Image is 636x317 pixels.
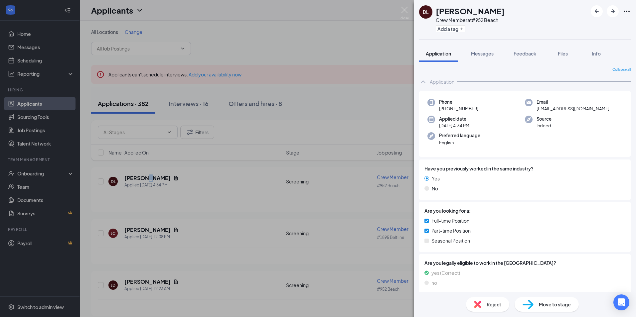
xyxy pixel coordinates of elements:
svg: Ellipses [623,7,631,15]
span: [EMAIL_ADDRESS][DOMAIN_NAME] [537,105,609,112]
span: Info [592,51,601,56]
span: Are you looking for a: [424,207,471,214]
div: Open Intercom Messenger [613,294,629,310]
span: Collapse all [612,67,631,72]
button: PlusAdd a tag [436,25,465,32]
span: Are you legally eligible to work in the [GEOGRAPHIC_DATA]? [424,259,625,266]
span: Application [426,51,451,56]
span: Files [558,51,568,56]
span: Applied date [439,116,469,122]
span: No [432,185,438,192]
div: Crew Member at #952 Beach [436,17,505,23]
span: Seasonal Position [431,237,470,244]
span: Source [537,116,552,122]
span: no [431,279,437,286]
div: Application [430,78,454,85]
div: DL [423,9,429,15]
span: Move to stage [539,301,571,308]
h1: [PERSON_NAME] [436,5,505,17]
svg: ChevronUp [419,78,427,86]
button: ArrowLeftNew [591,5,603,17]
span: Email [537,99,609,105]
button: ArrowRight [607,5,619,17]
span: Full-time Position [431,217,469,224]
span: Preferred language [439,132,480,139]
span: Phone [439,99,478,105]
svg: Plus [460,27,464,31]
span: yes (Correct) [431,269,460,276]
span: [DATE] 4:34 PM [439,122,469,129]
span: Part-time Position [431,227,471,234]
span: [PHONE_NUMBER] [439,105,478,112]
span: Indeed [537,122,552,129]
span: Reject [487,301,501,308]
svg: ArrowRight [609,7,617,15]
span: Yes [432,175,440,182]
span: English [439,139,480,146]
span: Messages [471,51,494,56]
span: Feedback [514,51,536,56]
svg: ArrowLeftNew [593,7,601,15]
span: Have you previously worked in the same industry? [424,165,534,172]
